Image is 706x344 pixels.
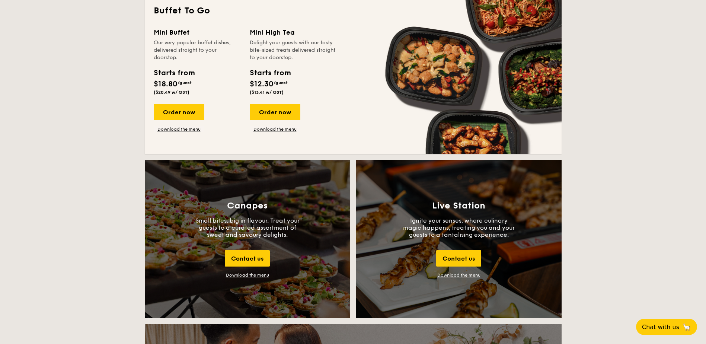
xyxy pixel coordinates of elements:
[437,273,480,278] a: Download the menu
[154,80,178,89] span: $18.80
[154,67,194,79] div: Starts from
[226,273,269,278] div: Download the menu
[250,27,337,38] div: Mini High Tea
[178,80,192,85] span: /guest
[250,104,300,120] div: Order now
[403,217,515,238] p: Ignite your senses, where culinary magic happens, treating you and your guests to a tantalising e...
[682,323,691,331] span: 🦙
[250,90,284,95] span: ($13.41 w/ GST)
[154,90,189,95] span: ($20.49 w/ GST)
[154,5,553,17] h2: Buffet To Go
[432,201,485,211] h3: Live Station
[154,39,241,61] div: Our very popular buffet dishes, delivered straight to your doorstep.
[154,126,204,132] a: Download the menu
[436,250,481,267] div: Contact us
[642,324,679,331] span: Chat with us
[192,217,303,238] p: Small bites, big in flavour. Treat your guests to a curated assortment of sweet and savoury delig...
[250,126,300,132] a: Download the menu
[250,39,337,61] div: Delight your guests with our tasty bite-sized treats delivered straight to your doorstep.
[274,80,288,85] span: /guest
[154,27,241,38] div: Mini Buffet
[225,250,270,267] div: Contact us
[154,104,204,120] div: Order now
[636,319,697,335] button: Chat with us🦙
[227,201,268,211] h3: Canapes
[250,80,274,89] span: $12.30
[250,67,290,79] div: Starts from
